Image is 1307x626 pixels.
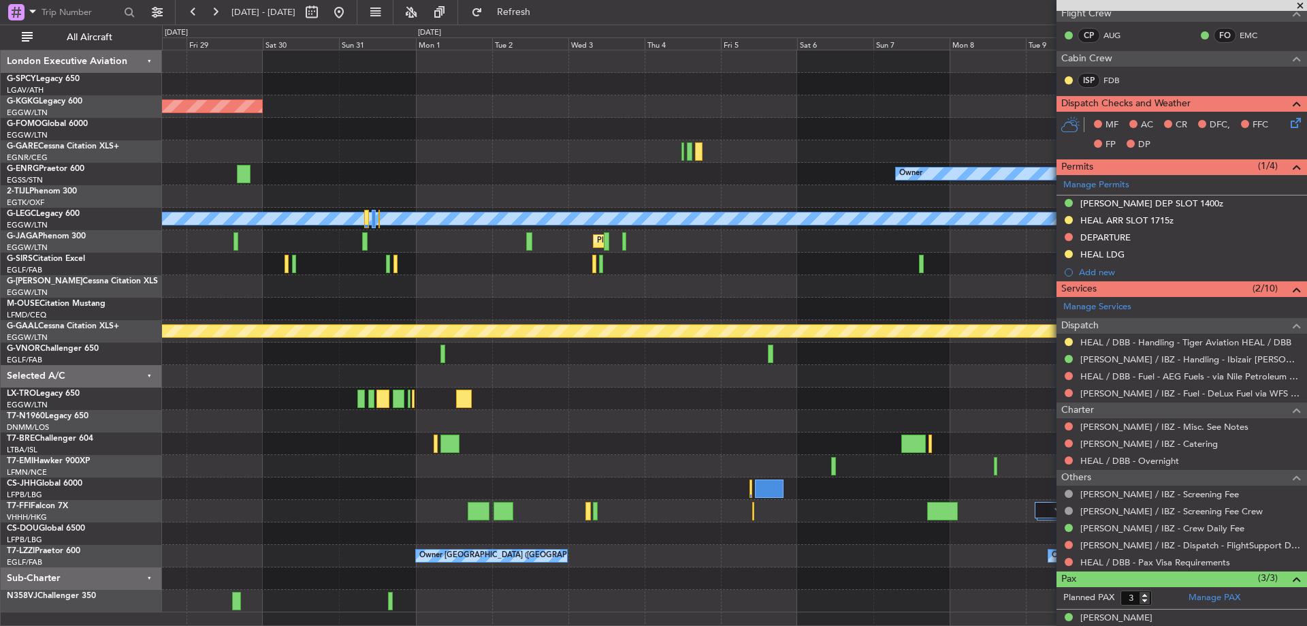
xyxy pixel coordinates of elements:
a: HEAL / DBB - Overnight [1080,455,1179,467]
a: EGGW/LTN [7,332,48,343]
label: Planned PAX [1063,591,1114,605]
div: Planned Maint [GEOGRAPHIC_DATA] ([GEOGRAPHIC_DATA]) [597,231,811,251]
span: G-FOMO [7,120,42,128]
div: Thu 4 [645,37,721,50]
div: CP [1078,28,1100,43]
div: Sat 6 [797,37,873,50]
a: [PERSON_NAME] / IBZ - Crew Daily Fee [1080,522,1244,534]
span: G-KGKG [7,97,39,106]
span: DP [1138,138,1150,152]
span: CS-JHH [7,480,36,488]
div: Sun 7 [873,37,950,50]
span: Dispatch Checks and Weather [1061,96,1191,112]
div: Fri 5 [721,37,797,50]
div: HEAL LDG [1080,249,1125,260]
div: Wed 3 [568,37,645,50]
div: [PERSON_NAME] DEP SLOT 1400z [1080,198,1223,209]
span: N358VJ [7,592,37,600]
div: HEAL ARR SLOT 1715z [1080,215,1174,226]
span: G-GARE [7,142,38,151]
span: T7-EMI [7,457,33,465]
span: Cabin Crew [1061,51,1112,67]
a: EGGW/LTN [7,242,48,253]
a: DNMM/LOS [7,422,49,433]
span: [DATE] - [DATE] [231,6,295,18]
a: EGNR/CEG [7,153,48,163]
span: (1/4) [1258,159,1278,173]
a: [PERSON_NAME] / IBZ - Dispatch - FlightSupport Dispatch [GEOGRAPHIC_DATA] [1080,539,1300,551]
span: All Aircraft [35,33,144,42]
a: LFPB/LBG [7,490,42,500]
span: DFC, [1210,119,1230,132]
a: HEAL / DBB - Fuel - AEG Fuels - via Nile Petroleum - HEAL [1080,371,1300,382]
div: DEPARTURE [1080,232,1131,243]
span: G-SIRS [7,255,33,263]
a: [PERSON_NAME] / IBZ - Screening Fee Crew [1080,505,1263,517]
a: CS-JHHGlobal 6000 [7,480,82,488]
div: FO [1214,28,1236,43]
a: HEAL / DBB - Handling - Tiger Aviation HEAL / DBB [1080,337,1291,348]
a: Manage PAX [1189,591,1240,605]
span: FFC [1253,119,1268,132]
div: Owner [GEOGRAPHIC_DATA] ([GEOGRAPHIC_DATA]) [419,546,607,566]
span: AC [1141,119,1153,132]
a: LFPB/LBG [7,535,42,545]
a: Manage Permits [1063,178,1129,192]
a: EGLF/FAB [7,265,42,275]
span: G-[PERSON_NAME] [7,277,82,285]
a: EGSS/STN [7,175,43,185]
span: Services [1061,281,1097,297]
div: ISP [1078,73,1100,88]
a: G-GAALCessna Citation XLS+ [7,322,119,330]
a: T7-BREChallenger 604 [7,435,93,443]
a: LGAV/ATH [7,85,44,95]
a: [PERSON_NAME] / IBZ - Misc. See Notes [1080,421,1248,433]
a: G-VNORChallenger 650 [7,345,99,353]
div: Mon 8 [950,37,1026,50]
a: EGGW/LTN [7,400,48,410]
div: Tue 2 [492,37,568,50]
button: Refresh [465,1,547,23]
a: G-LEGCLegacy 600 [7,210,80,218]
div: [DATE] [418,27,441,39]
a: [PERSON_NAME] / IBZ - Fuel - DeLux Fuel via WFS - [PERSON_NAME] / IBZ [1080,388,1300,399]
a: G-SIRSCitation Excel [7,255,85,263]
a: [PERSON_NAME] / IBZ - Catering [1080,438,1218,450]
a: G-KGKGLegacy 600 [7,97,82,106]
div: Mon 1 [416,37,492,50]
span: Refresh [485,7,543,17]
input: Trip Number [42,2,120,22]
a: VHHH/HKG [7,512,47,522]
span: G-ENRG [7,165,39,173]
div: Tue 9 [1026,37,1102,50]
span: T7-BRE [7,435,35,443]
a: [PERSON_NAME] / IBZ - Handling - Ibizair [PERSON_NAME] / IBZ [1080,354,1300,365]
span: CS-DOU [7,525,39,533]
a: T7-LZZIPraetor 600 [7,547,80,555]
span: 2-TIJL [7,187,29,195]
div: Add new [1079,266,1300,278]
a: G-[PERSON_NAME]Cessna Citation XLS [7,277,158,285]
span: Charter [1061,403,1094,418]
span: LX-TRO [7,390,36,398]
a: EGLF/FAB [7,557,42,567]
a: LX-TROLegacy 650 [7,390,80,398]
div: Owner [899,163,922,184]
span: T7-FFI [7,502,31,510]
span: CR [1176,119,1187,132]
span: (2/10) [1253,281,1278,296]
a: G-FOMOGlobal 6000 [7,120,88,128]
span: G-GAAL [7,322,38,330]
a: G-ENRGPraetor 600 [7,165,84,173]
span: M-OUSE [7,300,39,308]
span: Others [1061,470,1091,486]
a: EGLF/FAB [7,355,42,365]
span: Permits [1061,159,1093,175]
a: G-SPCYLegacy 650 [7,75,80,83]
div: Sat 30 [263,37,339,50]
a: LFMN/NCE [7,467,47,478]
a: EGGW/LTN [7,220,48,230]
a: EGGW/LTN [7,287,48,298]
a: HEAL / DBB - Pax Visa Requirements [1080,557,1230,568]
a: LFMD/CEQ [7,310,46,320]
